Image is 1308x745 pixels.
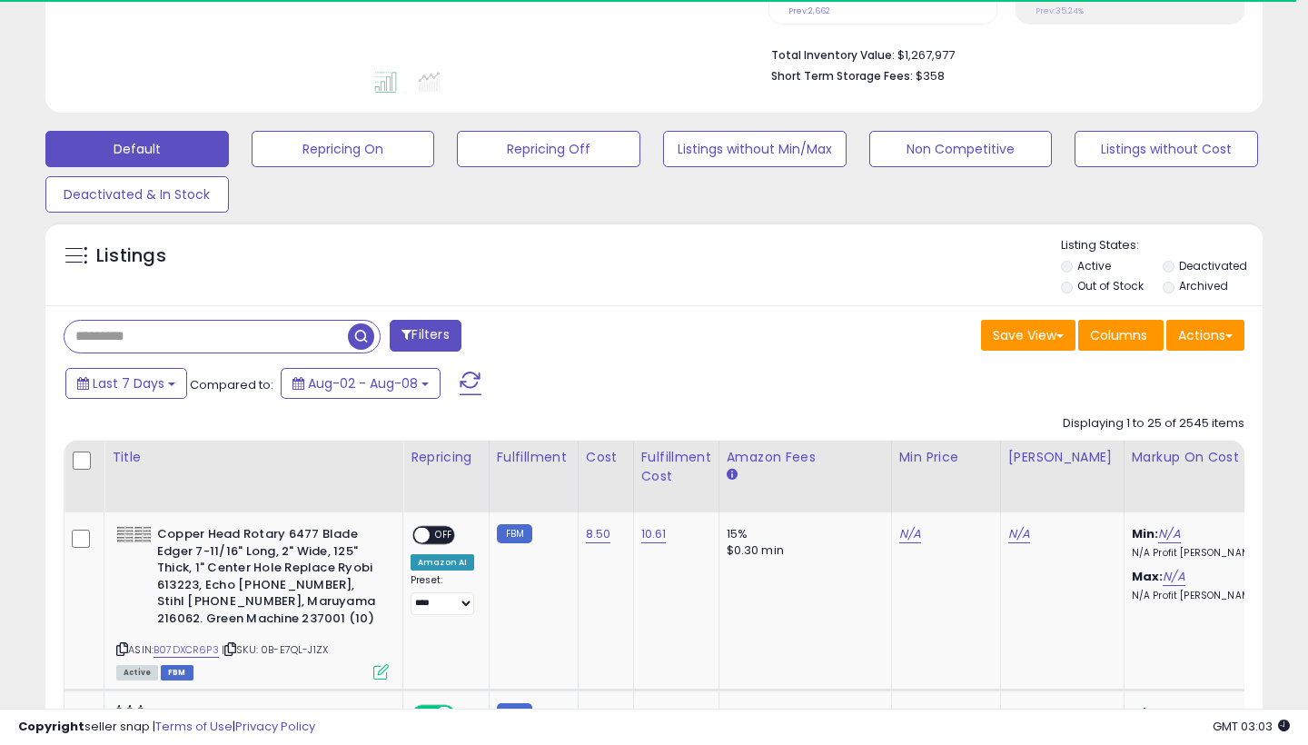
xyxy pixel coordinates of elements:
h5: Listings [96,243,166,269]
span: FBM [161,665,193,680]
a: 8.50 [586,525,611,543]
a: 10.61 [641,525,667,543]
img: 41P4TITPEML._SL40_.jpg [116,526,153,543]
span: Compared to: [190,376,273,393]
div: ASIN: [116,526,389,678]
span: OFF [430,528,459,543]
a: N/A [899,525,921,543]
div: Min Price [899,448,993,467]
a: B07DXCR6P3 [154,642,219,658]
button: Columns [1078,320,1164,351]
a: N/A [1008,525,1030,543]
div: Markup on Cost [1132,448,1289,467]
b: Min: [1132,525,1159,542]
span: Last 7 Days [93,374,164,392]
small: Amazon Fees. [727,467,738,483]
div: Preset: [411,574,475,615]
button: Repricing Off [457,131,640,167]
div: Fulfillment Cost [641,448,711,486]
div: 15% [727,526,877,542]
a: Terms of Use [155,718,233,735]
span: Columns [1090,326,1147,344]
div: Displaying 1 to 25 of 2545 items [1063,415,1244,432]
button: Listings without Cost [1075,131,1258,167]
button: Default [45,131,229,167]
span: $358 [916,67,945,84]
strong: Copyright [18,718,84,735]
div: Title [112,448,395,467]
b: Total Inventory Value: [771,47,895,63]
div: Amazon Fees [727,448,884,467]
span: Aug-02 - Aug-08 [308,374,418,392]
small: FBM [497,524,532,543]
a: N/A [1158,525,1180,543]
button: Actions [1166,320,1244,351]
div: Amazon AI [411,554,474,571]
div: $0.30 min [727,542,877,559]
button: Repricing On [252,131,435,167]
label: Archived [1179,278,1228,293]
div: Fulfillment [497,448,570,467]
li: $1,267,977 [771,43,1231,65]
span: | SKU: 0B-E7QL-J1ZX [222,642,328,657]
button: Deactivated & In Stock [45,176,229,213]
th: The percentage added to the cost of goods (COGS) that forms the calculator for Min & Max prices. [1124,441,1296,512]
p: N/A Profit [PERSON_NAME] [1132,590,1283,602]
button: Listings without Min/Max [663,131,847,167]
b: Max: [1132,568,1164,585]
div: [PERSON_NAME] [1008,448,1116,467]
b: Short Term Storage Fees: [771,68,913,84]
div: Cost [586,448,626,467]
a: N/A [1163,568,1184,586]
p: N/A Profit [PERSON_NAME] [1132,547,1283,560]
span: 2025-08-16 03:03 GMT [1213,718,1290,735]
small: Prev: 2,662 [788,5,830,16]
button: Aug-02 - Aug-08 [281,368,441,399]
a: Privacy Policy [235,718,315,735]
b: Copper Head Rotary 6477 Blade Edger 7-11/16" Long, 2" Wide, 125" Thick, 1" Center Hole Replace Ry... [157,526,378,631]
p: Listing States: [1061,237,1263,254]
button: Non Competitive [869,131,1053,167]
button: Save View [981,320,1075,351]
div: Repricing [411,448,481,467]
label: Deactivated [1179,258,1247,273]
small: Prev: 35.24% [1035,5,1084,16]
button: Filters [390,320,461,352]
div: seller snap | | [18,719,315,736]
span: All listings currently available for purchase on Amazon [116,665,158,680]
label: Out of Stock [1077,278,1144,293]
label: Active [1077,258,1111,273]
button: Last 7 Days [65,368,187,399]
